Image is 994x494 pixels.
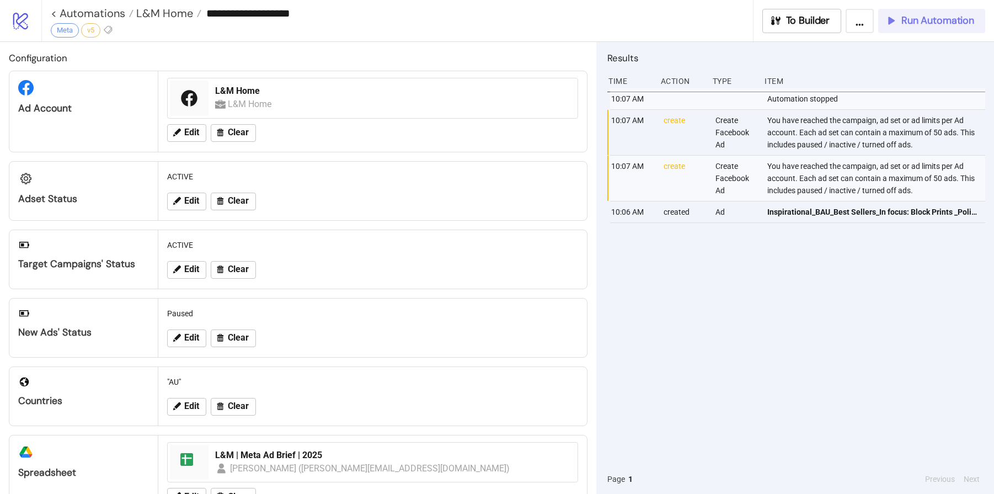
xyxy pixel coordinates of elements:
button: Edit [167,261,206,279]
span: Edit [184,196,199,206]
div: Countries [18,395,149,407]
span: Clear [228,401,249,411]
span: Edit [184,333,199,343]
span: Clear [228,264,249,274]
div: Type [712,71,756,92]
div: Create Facebook Ad [714,110,758,155]
div: "AU" [163,371,582,392]
div: L&M Home [215,85,571,97]
h2: Results [607,51,985,65]
div: ACTIVE [163,235,582,256]
div: 10:06 AM [610,201,654,222]
span: Clear [228,128,249,137]
button: Clear [211,330,256,347]
div: You have reached the campaign, ad set or ad limits per Ad account. Each ad set can contain a maxi... [766,110,988,155]
a: L&M Home [133,8,201,19]
a: Inspirational_BAU_Best Sellers_In focus: Block Prints _Polished_Collection - Video__AU [767,201,980,222]
div: Item [763,71,985,92]
button: Edit [167,330,206,347]
button: Next [960,473,983,485]
div: Adset Status [18,193,149,205]
button: ... [846,9,874,33]
div: L&M | Meta Ad Brief | 2025 [215,449,571,461]
div: 10:07 AM [610,88,654,109]
span: Edit [184,401,199,411]
div: v5 [81,23,100,38]
button: Edit [167,193,206,210]
button: Clear [211,193,256,210]
button: Clear [211,398,256,416]
div: ACTIVE [163,166,582,187]
div: Target Campaigns' Status [18,258,149,270]
div: create [662,110,707,155]
span: Edit [184,264,199,274]
h2: Configuration [9,51,587,65]
span: Inspirational_BAU_Best Sellers_In focus: Block Prints _Polished_Collection - Video__AU [767,206,980,218]
div: Time [607,71,651,92]
div: L&M Home [228,97,274,111]
span: Page [607,473,625,485]
div: 10:07 AM [610,110,654,155]
div: New Ads' Status [18,326,149,339]
div: Meta [51,23,79,38]
button: 1 [625,473,636,485]
div: 10:07 AM [610,156,654,201]
div: create [662,156,707,201]
a: < Automations [51,8,133,19]
button: Edit [167,124,206,142]
button: To Builder [762,9,842,33]
span: To Builder [786,14,830,27]
div: Spreadsheet [18,466,149,479]
div: Action [660,71,704,92]
button: Edit [167,398,206,416]
div: You have reached the campaign, ad set or ad limits per Ad account. Each ad set can contain a maxi... [766,156,988,201]
span: Clear [228,196,249,206]
span: Run Automation [901,14,974,27]
div: Ad [714,201,758,222]
span: L&M Home [133,6,193,20]
div: Paused [163,303,582,324]
button: Clear [211,261,256,279]
button: Run Automation [878,9,985,33]
button: Previous [922,473,958,485]
div: [PERSON_NAME] ([PERSON_NAME][EMAIL_ADDRESS][DOMAIN_NAME]) [230,461,510,475]
div: Ad Account [18,102,149,115]
div: Create Facebook Ad [714,156,758,201]
button: Clear [211,124,256,142]
span: Edit [184,128,199,137]
span: Clear [228,333,249,343]
div: Automation stopped [766,88,988,109]
div: created [662,201,707,222]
